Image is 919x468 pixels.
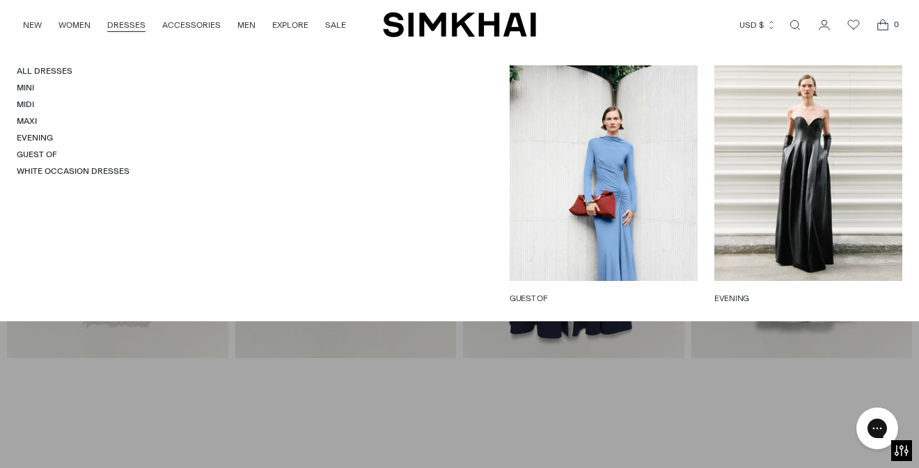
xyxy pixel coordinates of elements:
[58,10,91,40] a: WOMEN
[237,10,256,40] a: MEN
[840,11,867,39] a: Wishlist
[107,10,146,40] a: DRESSES
[162,10,221,40] a: ACCESSORIES
[890,18,902,31] span: 0
[325,10,346,40] a: SALE
[739,10,776,40] button: USD $
[23,10,42,40] a: NEW
[272,10,308,40] a: EXPLORE
[869,11,897,39] a: Open cart modal
[810,11,838,39] a: Go to the account page
[383,11,536,38] a: SIMKHAI
[849,403,905,454] iframe: Gorgias live chat messenger
[781,11,809,39] a: Open search modal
